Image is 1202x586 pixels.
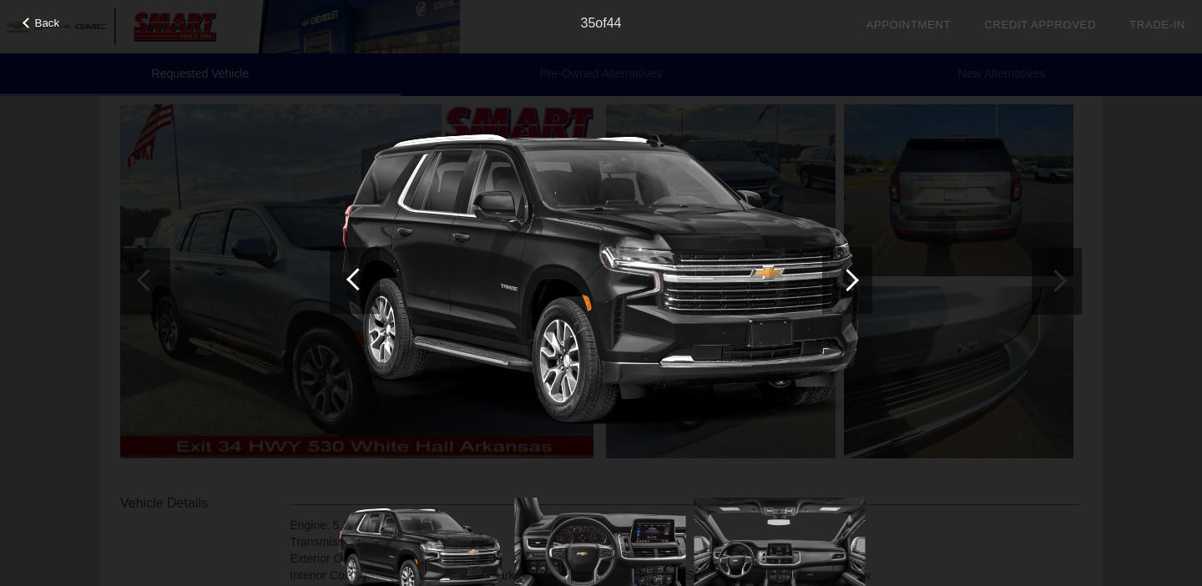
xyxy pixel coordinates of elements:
[984,18,1096,31] a: Credit Approved
[866,18,951,31] a: Appointment
[581,16,596,30] span: 35
[330,77,872,484] img: 2024chs110102_1280_07.png
[35,17,60,29] span: Back
[607,16,622,30] span: 44
[1129,18,1185,31] a: Trade-In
